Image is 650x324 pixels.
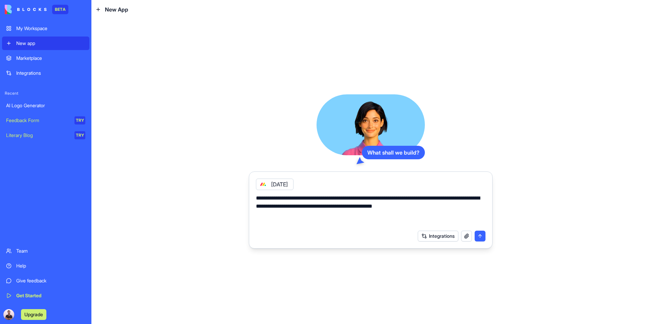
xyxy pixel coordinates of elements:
div: TRY [74,131,85,139]
div: Help [16,262,85,269]
span: Recent [2,91,89,96]
div: BETA [52,5,68,14]
span: New App [105,5,128,14]
button: Integrations [418,231,458,241]
a: Integrations [2,66,89,80]
div: AI Logo Generator [6,102,85,109]
div: My Workspace [16,25,85,32]
div: Give feedback [16,277,85,284]
div: What shall we build? [362,146,425,159]
a: My Workspace [2,22,89,35]
a: AI Logo Generator [2,99,89,112]
div: Integrations [16,70,85,76]
a: Team [2,244,89,258]
div: Get Started [16,292,85,299]
a: Give feedback [2,274,89,287]
a: Feedback FormTRY [2,114,89,127]
div: New app [16,40,85,47]
a: BETA [5,5,68,14]
a: Get Started [2,289,89,302]
a: Literary BlogTRY [2,129,89,142]
a: Upgrade [21,311,46,318]
img: logo [5,5,47,14]
img: ACg8ocIFe4mpBQX5u460lXmeA2nFzDMZ2UrPvz3Gt-BrFkCbfC-6sCY=s96-c [3,309,14,320]
div: [DATE] [256,179,294,190]
div: TRY [74,116,85,124]
div: Team [16,248,85,254]
div: Feedback Form [6,117,70,124]
a: Help [2,259,89,273]
div: Literary Blog [6,132,70,139]
a: New app [2,37,89,50]
button: Upgrade [21,309,46,320]
a: Marketplace [2,51,89,65]
div: Marketplace [16,55,85,62]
